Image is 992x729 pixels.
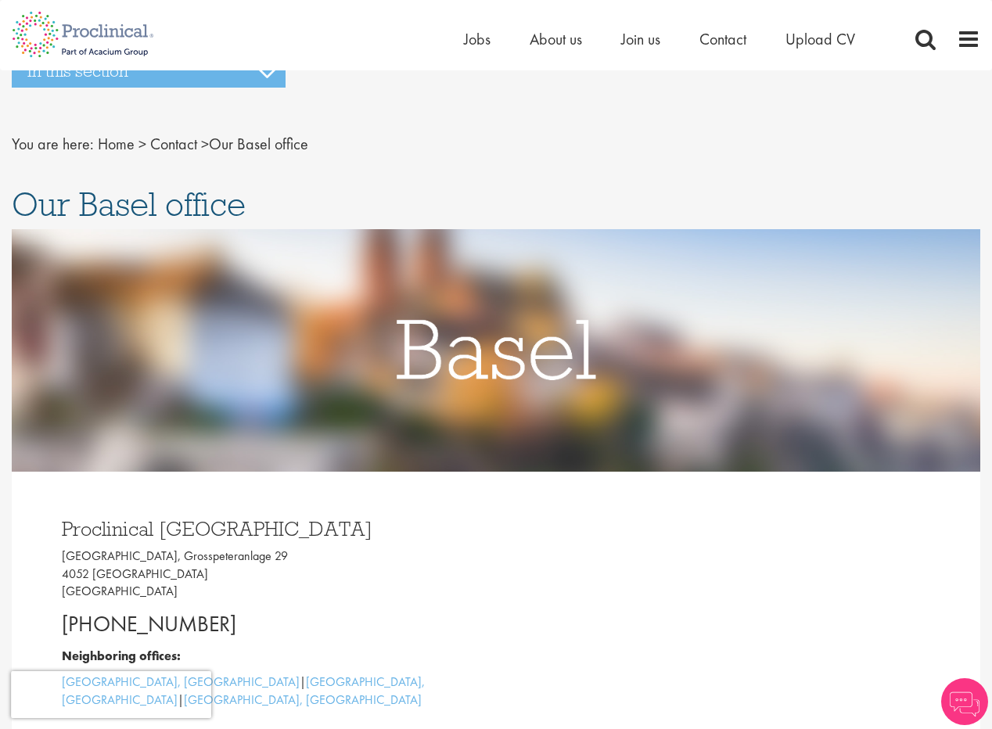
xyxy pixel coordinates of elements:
[464,29,491,49] a: Jobs
[98,134,135,154] a: breadcrumb link to Home
[98,134,308,154] span: Our Basel office
[11,671,211,718] iframe: reCAPTCHA
[184,691,422,708] a: [GEOGRAPHIC_DATA], [GEOGRAPHIC_DATA]
[621,29,660,49] a: Join us
[62,609,484,640] p: [PHONE_NUMBER]
[201,134,209,154] span: >
[785,29,855,49] a: Upload CV
[62,673,484,709] p: | |
[62,519,484,539] h3: Proclinical [GEOGRAPHIC_DATA]
[62,648,181,664] b: Neighboring offices:
[941,678,988,725] img: Chatbot
[12,134,94,154] span: You are here:
[12,55,286,88] h3: In this section
[12,183,246,225] span: Our Basel office
[530,29,582,49] a: About us
[138,134,146,154] span: >
[150,134,197,154] a: breadcrumb link to Contact
[62,548,484,602] p: [GEOGRAPHIC_DATA], Grosspeteranlage 29 4052 [GEOGRAPHIC_DATA] [GEOGRAPHIC_DATA]
[699,29,746,49] a: Contact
